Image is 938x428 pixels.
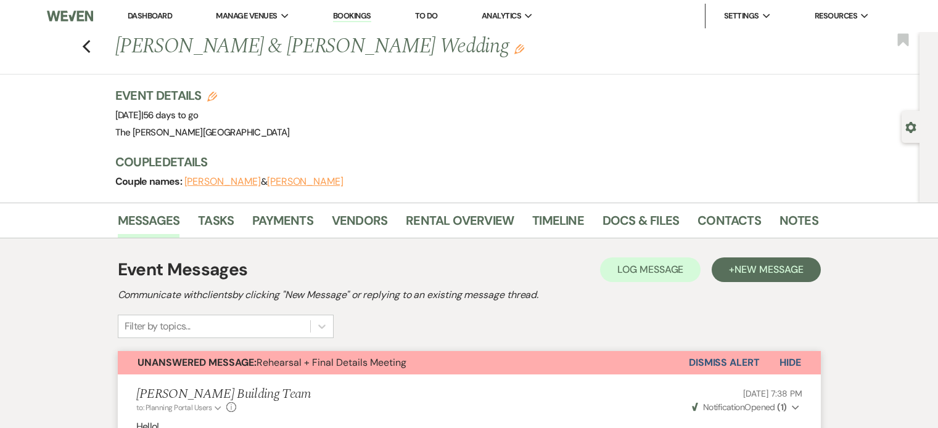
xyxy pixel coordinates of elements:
h5: [PERSON_NAME] Building Team [136,387,311,402]
span: Hide [780,356,801,369]
h3: Event Details [115,87,290,104]
span: The [PERSON_NAME][GEOGRAPHIC_DATA] [115,126,290,139]
button: to: Planning Portal Users [136,402,224,413]
h3: Couple Details [115,153,806,171]
strong: ( 1 ) [777,402,786,413]
span: | [141,109,199,121]
h1: [PERSON_NAME] & [PERSON_NAME] Wedding [115,32,668,62]
span: Manage Venues [216,10,277,22]
span: New Message [734,263,803,276]
h1: Event Messages [118,257,248,283]
button: Edit [514,43,524,54]
span: Rehearsal + Final Details Meeting [138,356,406,369]
button: Unanswered Message:Rehearsal + Final Details Meeting [118,351,689,374]
h2: Communicate with clients by clicking "New Message" or replying to an existing message thread. [118,288,821,302]
span: & [184,176,344,188]
button: NotificationOpened (1) [690,401,802,414]
span: [DATE] 7:38 PM [743,388,802,399]
span: [DATE] [115,109,199,121]
a: Messages [118,211,180,238]
button: Hide [760,351,821,374]
span: Analytics [482,10,521,22]
button: [PERSON_NAME] [184,177,261,187]
a: Bookings [333,10,371,22]
span: Notification [703,402,744,413]
a: Dashboard [128,10,172,21]
button: Open lead details [905,121,916,132]
span: Log Message [617,263,683,276]
a: Tasks [198,211,234,238]
a: Notes [780,211,818,238]
a: Vendors [332,211,387,238]
div: Filter by topics... [125,319,191,334]
span: 56 days to go [143,109,199,121]
span: Couple names: [115,175,184,188]
a: Docs & Files [603,211,679,238]
button: Log Message [600,257,701,282]
a: Rental Overview [406,211,514,238]
a: Payments [252,211,313,238]
button: [PERSON_NAME] [267,177,344,187]
a: Contacts [697,211,761,238]
a: Timeline [532,211,584,238]
img: Weven Logo [47,3,93,29]
span: Resources [815,10,857,22]
span: Opened [692,402,787,413]
span: to: Planning Portal Users [136,403,212,413]
button: Dismiss Alert [689,351,760,374]
strong: Unanswered Message: [138,356,257,369]
span: Settings [724,10,759,22]
button: +New Message [712,257,820,282]
a: To Do [415,10,438,21]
